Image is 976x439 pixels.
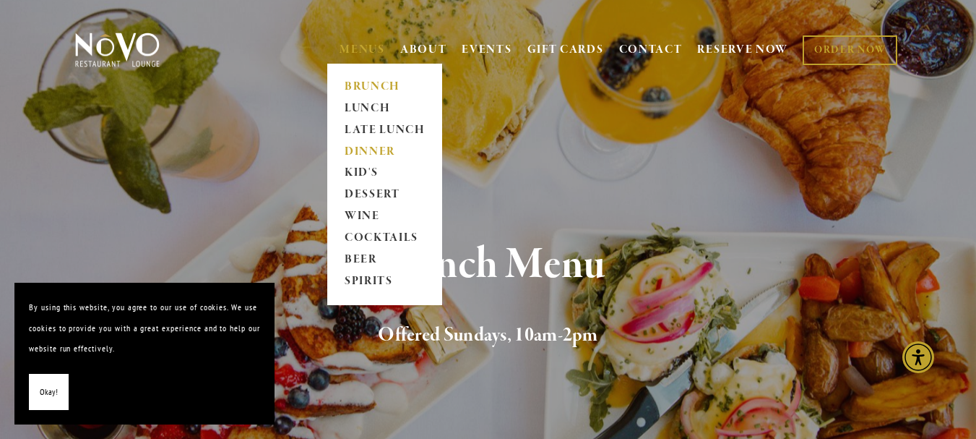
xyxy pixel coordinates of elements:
[902,341,934,373] div: Accessibility Menu
[340,250,430,271] a: BEER
[619,36,683,64] a: CONTACT
[340,43,385,57] a: MENUS
[340,184,430,206] a: DESSERT
[803,35,897,65] a: ORDER NOW
[340,98,430,119] a: LUNCH
[72,32,163,68] img: Novo Restaurant &amp; Lounge
[340,271,430,293] a: SPIRITS
[340,228,430,250] a: COCKTAILS
[340,76,430,98] a: BRUNCH
[40,382,58,403] span: Okay!
[29,297,260,359] p: By using this website, you agree to our use of cookies. We use cookies to provide you with a grea...
[14,283,275,425] section: Cookie banner
[400,43,447,57] a: ABOUT
[697,36,788,64] a: RESERVE NOW
[340,206,430,228] a: WINE
[98,320,879,351] h2: Offered Sundays, 10am-2pm
[29,374,69,411] button: Okay!
[340,119,430,141] a: LATE LUNCH
[340,141,430,163] a: DINNER
[340,163,430,184] a: KID'S
[98,242,879,289] h1: Brunch Menu
[527,36,604,64] a: GIFT CARDS
[462,43,511,57] a: EVENTS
